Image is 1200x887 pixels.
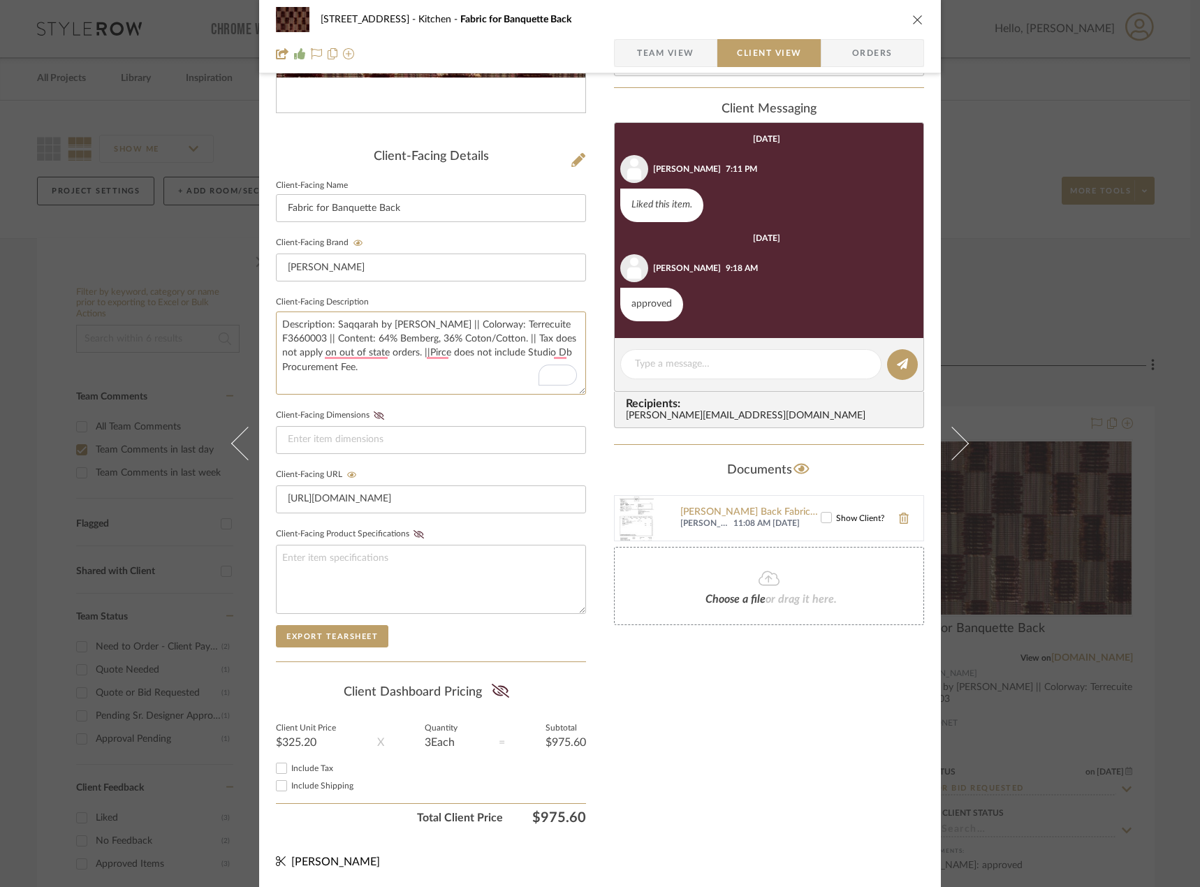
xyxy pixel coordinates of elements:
[680,507,821,518] a: [PERSON_NAME] Back Fabric_Estimate.pdf
[753,134,780,144] div: [DATE]
[276,311,586,395] textarea: To enrich screen reader interactions, please activate Accessibility in Grammarly extension settings
[276,485,586,513] input: Enter item URL
[620,155,648,183] img: user_avatar.png
[342,470,361,480] button: Client-Facing URL
[291,782,353,790] span: Include Shipping
[733,518,821,529] span: 11:08 AM [DATE]
[460,15,571,24] span: Fabric for Banquette Back
[276,625,388,647] button: Export Tearsheet
[615,496,659,541] img: Pierre Frey_Banquette Back Fabric_Estimate.pdf
[620,254,648,282] img: user_avatar.png
[546,725,586,732] label: Subtotal
[377,734,384,751] div: X
[276,149,586,165] div: Client-Facing Details
[321,15,418,24] span: [STREET_ADDRESS]
[418,15,460,24] span: Kitchen
[499,734,505,751] div: =
[726,163,757,175] div: 7:11 PM
[836,514,884,522] span: Show Client?
[425,737,458,748] div: 3 Each
[737,39,801,67] span: Client View
[425,725,458,732] label: Quantity
[912,13,924,26] button: close
[276,194,586,222] input: Enter Client-Facing Item Name
[626,411,918,422] div: [PERSON_NAME][EMAIL_ADDRESS][DOMAIN_NAME]
[276,411,388,420] label: Client-Facing Dimensions
[620,288,683,321] div: approved
[291,764,333,772] span: Include Tax
[705,594,766,605] span: Choose a file
[291,856,380,867] span: [PERSON_NAME]
[276,725,336,732] label: Client Unit Price
[503,809,586,826] span: $975.60
[546,737,586,748] div: $975.60
[276,426,586,454] input: Enter item dimensions
[276,470,361,480] label: Client-Facing URL
[276,6,309,34] img: 76f26c4d-0baf-467f-a61a-c4473250fdff_48x40.jpg
[349,238,367,248] button: Client-Facing Brand
[680,518,730,529] span: [PERSON_NAME]
[837,39,908,67] span: Orders
[276,676,586,708] div: Client Dashboard Pricing
[276,529,428,539] label: Client-Facing Product Specifications
[276,238,367,248] label: Client-Facing Brand
[369,411,388,420] button: Client-Facing Dimensions
[753,233,780,243] div: [DATE]
[653,163,721,175] div: [PERSON_NAME]
[276,254,586,281] input: Enter Client-Facing Brand
[726,262,758,274] div: 9:18 AM
[637,39,694,67] span: Team View
[276,809,503,826] span: Total Client Price
[276,299,369,306] label: Client-Facing Description
[766,594,837,605] span: or drag it here.
[276,737,336,748] div: $325.20
[614,102,924,117] div: client Messaging
[626,397,918,410] span: Recipients:
[409,529,428,539] button: Client-Facing Product Specifications
[653,262,721,274] div: [PERSON_NAME]
[614,459,924,481] div: Documents
[620,189,703,222] div: Liked this item.
[276,182,348,189] label: Client-Facing Name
